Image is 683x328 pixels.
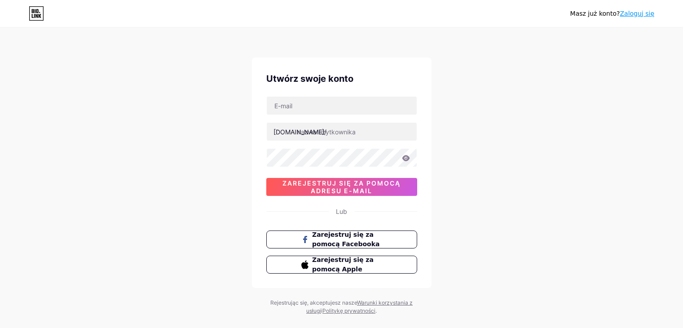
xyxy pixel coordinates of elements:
font: Zarejestruj się za pomocą Facebooka [312,231,379,248]
font: Zarejestruj się za pomocą adresu e-mail [282,179,401,195]
input: nazwa użytkownika [267,123,417,141]
font: Zarejestruj się za pomocą Apple [312,256,374,273]
button: Zarejestruj się za pomocą adresu e-mail [266,178,417,196]
font: [DOMAIN_NAME]/ [273,128,326,136]
font: Utwórz swoje konto [266,73,353,84]
input: E-mail [267,97,417,115]
font: . [375,307,377,314]
a: Warunki korzystania z usługi [306,299,413,314]
a: Zaloguj się [620,10,654,17]
button: Zarejestruj się za pomocą Facebooka [266,230,417,248]
button: Zarejestruj się za pomocą Apple [266,256,417,274]
font: i [321,307,322,314]
a: Politykę prywatności [322,307,375,314]
font: Lub [336,208,347,215]
font: Masz już konto? [570,10,620,17]
font: Rejestrując się, akceptujesz nasze [270,299,357,306]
